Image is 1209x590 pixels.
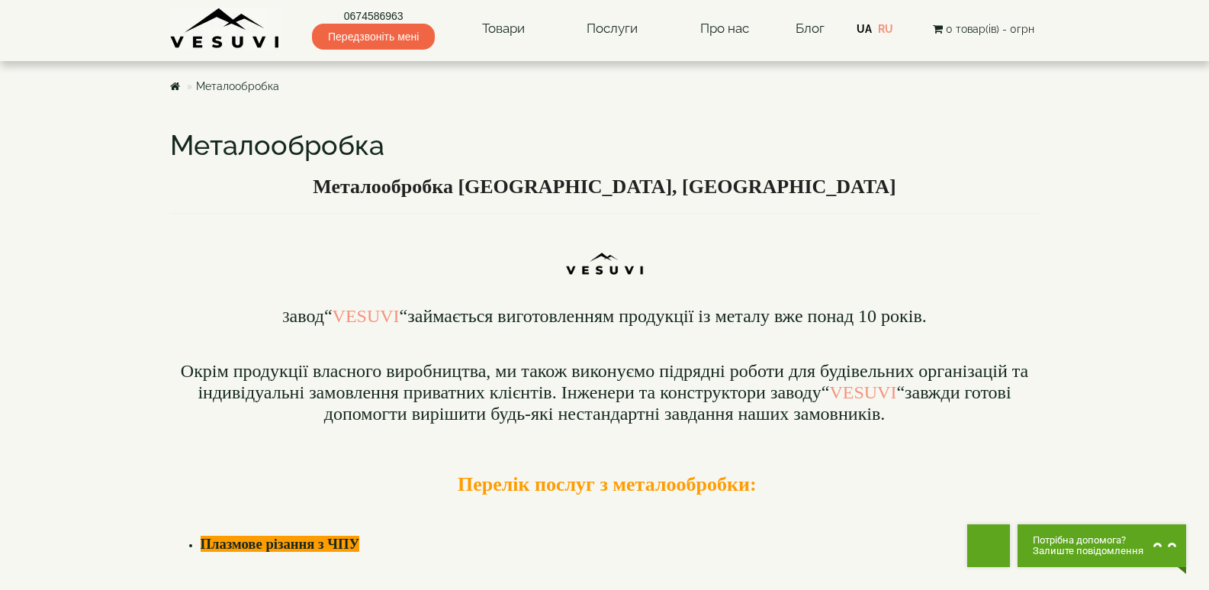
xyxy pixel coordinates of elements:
[571,11,653,47] a: Послуги
[170,131,1040,161] h1: Металообробка
[967,524,1010,567] button: Get Call button
[458,473,757,495] b: Перелік послуг з металообробки:
[562,221,647,285] img: Ttn5pm9uIKLcKgZrI-DPJtyXM-1-CpJTlstn2ZXthDzrWzHqWzIXq4ZS7qPkPFVaBoA4GitRGAHsRZshv0hWB0BnCPS-8PrHC...
[290,306,927,326] font: авод займається виготовленням продукції із металу вже понад 10 років.
[312,24,435,50] span: Передзвоніть мені
[312,8,435,24] a: 0674586963
[857,23,872,35] a: UA
[313,176,896,198] b: Металообробка [GEOGRAPHIC_DATA], [GEOGRAPHIC_DATA]
[400,306,408,326] span: “
[946,23,1034,35] span: 0 товар(ів) - 0грн
[324,306,333,326] span: “
[1033,546,1143,556] span: Залиште повідомлення
[1033,535,1143,546] span: Потрібна допомога?
[282,309,289,325] font: З
[181,361,1028,402] span: Окрім продукції власного виробництва, ми також виконуємо підрядні роботи для будівельних організа...
[201,536,360,552] b: Плазмове різання з ЧПУ
[822,382,830,402] span: “
[685,11,764,47] a: Про нас
[467,11,540,47] a: Товари
[1018,524,1186,567] button: Chat button
[829,382,896,402] a: VESUVI
[181,361,1028,423] font: завжди готові допомогти вирішити будь-які нестандартні завдання наших замовників.
[170,8,281,50] img: Завод VESUVI
[928,21,1039,37] button: 0 товар(ів) - 0грн
[878,23,893,35] a: RU
[796,21,825,36] a: Блог
[896,382,905,402] span: “
[333,306,400,326] a: VESUVI
[196,80,279,92] a: Металообробка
